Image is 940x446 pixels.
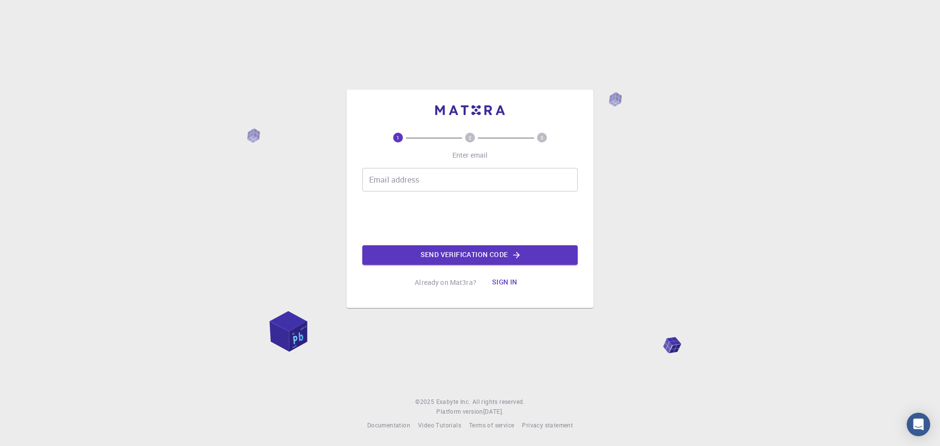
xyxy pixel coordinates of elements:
iframe: reCAPTCHA [396,199,544,237]
a: Privacy statement [522,421,573,430]
text: 2 [469,134,471,141]
span: Video Tutorials [418,421,461,429]
span: All rights reserved. [472,397,525,407]
button: Sign in [484,273,525,292]
button: Send verification code [362,245,578,265]
text: 3 [540,134,543,141]
span: Terms of service [469,421,514,429]
a: Video Tutorials [418,421,461,430]
a: [DATE]. [483,407,504,417]
span: Exabyte Inc. [436,398,470,405]
a: Terms of service [469,421,514,430]
span: © 2025 [415,397,436,407]
text: 1 [397,134,399,141]
span: Documentation [367,421,410,429]
p: Enter email [452,150,488,160]
span: [DATE] . [483,407,504,415]
span: Platform version [436,407,483,417]
div: Open Intercom Messenger [907,413,930,436]
a: Exabyte Inc. [436,397,470,407]
a: Documentation [367,421,410,430]
span: Privacy statement [522,421,573,429]
p: Already on Mat3ra? [415,278,476,287]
